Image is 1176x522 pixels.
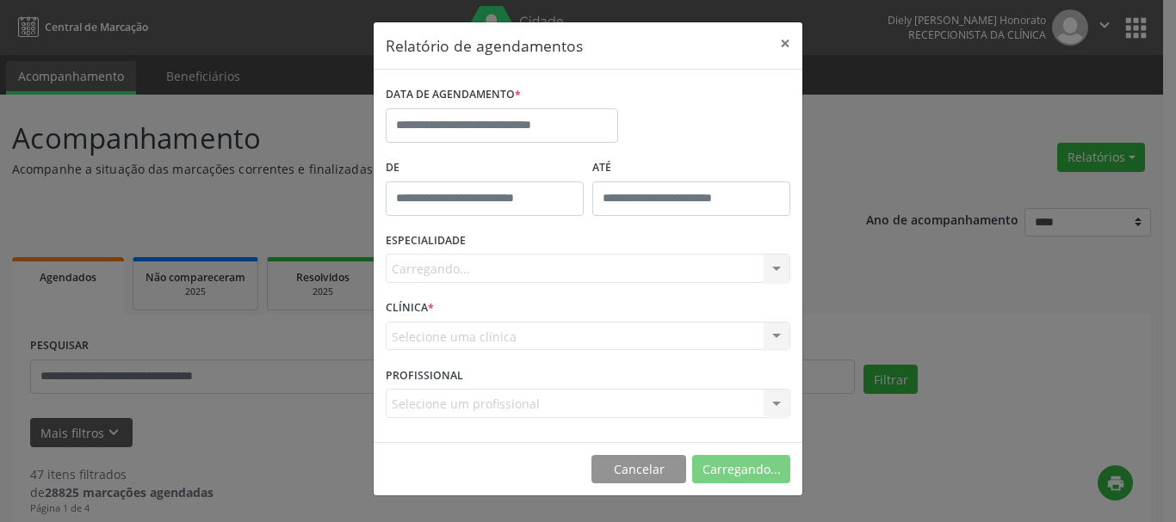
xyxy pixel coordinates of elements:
label: PROFISSIONAL [386,362,463,389]
button: Carregando... [692,455,790,484]
label: CLÍNICA [386,295,434,322]
h5: Relatório de agendamentos [386,34,583,57]
button: Cancelar [591,455,686,484]
label: De [386,155,584,181]
label: DATA DE AGENDAMENTO [386,82,521,108]
label: ATÉ [592,155,790,181]
label: ESPECIALIDADE [386,228,466,255]
button: Close [768,22,802,64]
